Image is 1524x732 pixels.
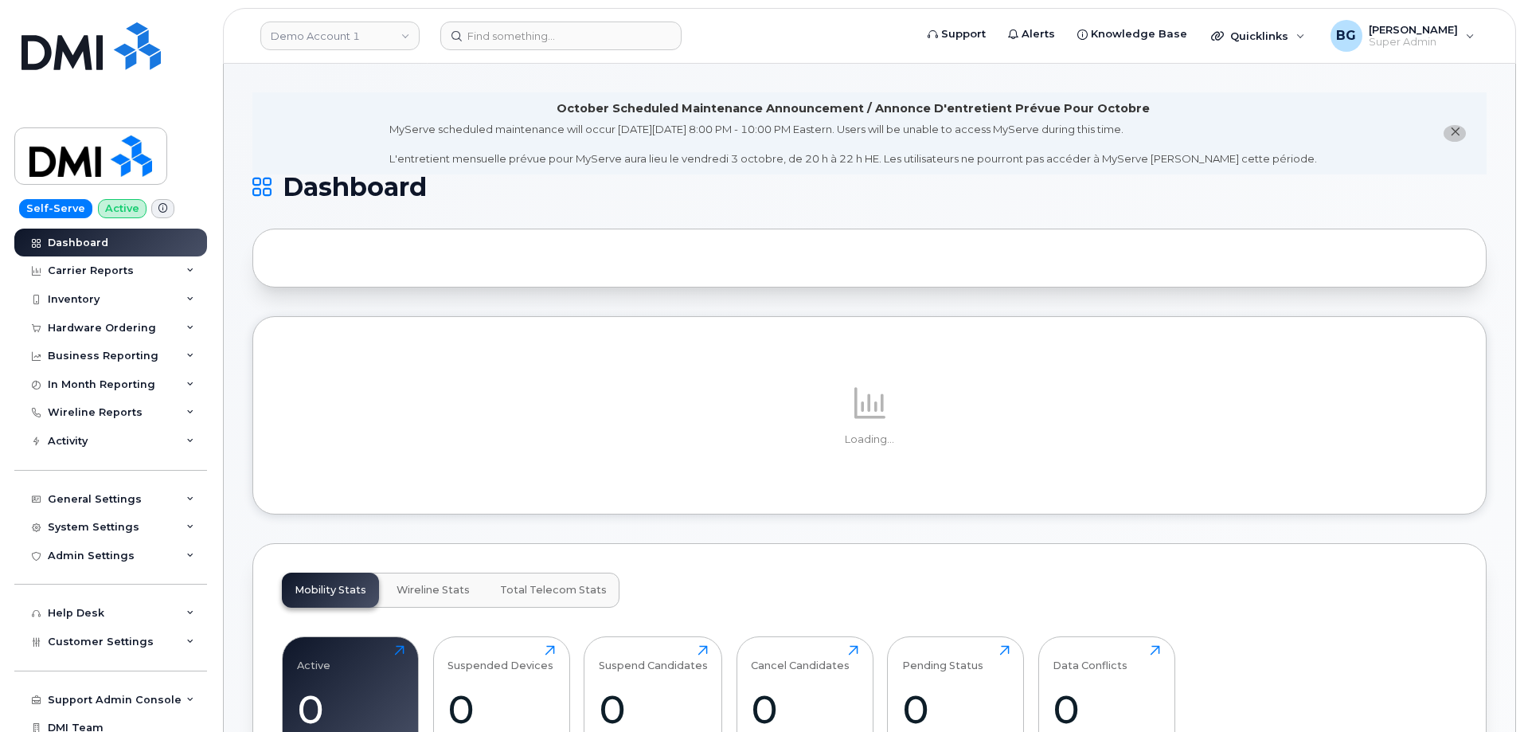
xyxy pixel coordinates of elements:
[751,645,850,671] div: Cancel Candidates
[397,584,470,597] span: Wireline Stats
[389,122,1317,166] div: MyServe scheduled maintenance will occur [DATE][DATE] 8:00 PM - 10:00 PM Eastern. Users will be u...
[297,645,330,671] div: Active
[902,645,983,671] div: Pending Status
[1444,125,1466,142] button: close notification
[282,433,1457,447] p: Loading...
[447,645,553,671] div: Suspended Devices
[500,584,607,597] span: Total Telecom Stats
[599,645,708,671] div: Suspend Candidates
[283,175,427,199] span: Dashboard
[1053,645,1127,671] div: Data Conflicts
[557,100,1150,117] div: October Scheduled Maintenance Announcement / Annonce D'entretient Prévue Pour Octobre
